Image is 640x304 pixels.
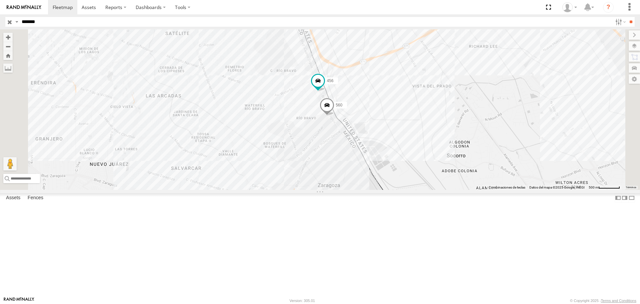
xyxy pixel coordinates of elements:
button: Arrastra al hombrecito al mapa para abrir Street View [3,157,17,171]
a: Términos [626,186,636,189]
label: Dock Summary Table to the Left [615,193,621,203]
label: Search Query [14,17,19,27]
label: Assets [3,194,24,203]
div: Version: 305.01 [290,299,315,303]
button: Zoom in [3,33,13,42]
div: Cesar Amaya [560,2,579,12]
button: Zoom Home [3,51,13,60]
label: Measure [3,63,13,73]
img: rand-logo.svg [7,5,41,10]
label: Map Settings [629,74,640,84]
label: Hide Summary Table [628,193,635,203]
label: Fences [24,194,47,203]
span: Datos del mapa ©2025 Google, INEGI [529,186,585,189]
button: Combinaciones de teclas [489,185,525,190]
span: 500 m [589,186,598,189]
label: Dock Summary Table to the Right [621,193,628,203]
button: Zoom out [3,42,13,51]
div: © Copyright 2025 - [570,299,636,303]
a: Terms and Conditions [601,299,636,303]
label: Search Filter Options [613,17,627,27]
button: Escala del mapa: 500 m por 61 píxeles [587,185,622,190]
span: 560 [336,103,342,108]
span: 456 [327,78,333,83]
i: ? [603,2,614,13]
a: Visit our Website [4,297,34,304]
